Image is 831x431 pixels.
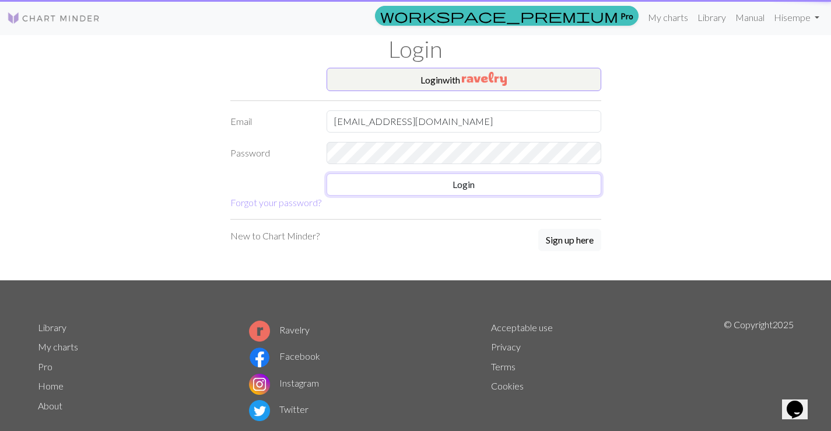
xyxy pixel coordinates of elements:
a: About [38,400,62,411]
label: Password [223,142,320,164]
a: Ravelry [249,324,310,335]
a: Library [693,6,731,29]
a: Twitter [249,404,308,415]
a: Hisempe [769,6,824,29]
p: © Copyright 2025 [724,318,794,424]
a: Pro [375,6,639,26]
img: Logo [7,11,100,25]
a: Manual [731,6,769,29]
h1: Login [31,35,801,63]
a: My charts [38,341,78,352]
a: Instagram [249,377,319,388]
a: Library [38,322,66,333]
a: Home [38,380,64,391]
a: Sign up here [538,229,601,252]
a: Facebook [249,350,320,362]
a: Cookies [491,380,524,391]
p: New to Chart Minder? [230,229,320,243]
button: Loginwith [327,68,601,91]
a: Pro [38,361,52,372]
img: Instagram logo [249,374,270,395]
button: Sign up here [538,229,601,251]
a: My charts [643,6,693,29]
img: Ravelry logo [249,321,270,342]
a: Terms [491,361,516,372]
img: Twitter logo [249,400,270,421]
img: Ravelry [462,72,507,86]
iframe: chat widget [782,384,819,419]
label: Email [223,110,320,133]
button: Login [327,173,601,196]
a: Forgot your password? [230,197,321,208]
a: Acceptable use [491,322,553,333]
a: Privacy [491,341,521,352]
span: workspace_premium [380,8,618,24]
img: Facebook logo [249,347,270,368]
